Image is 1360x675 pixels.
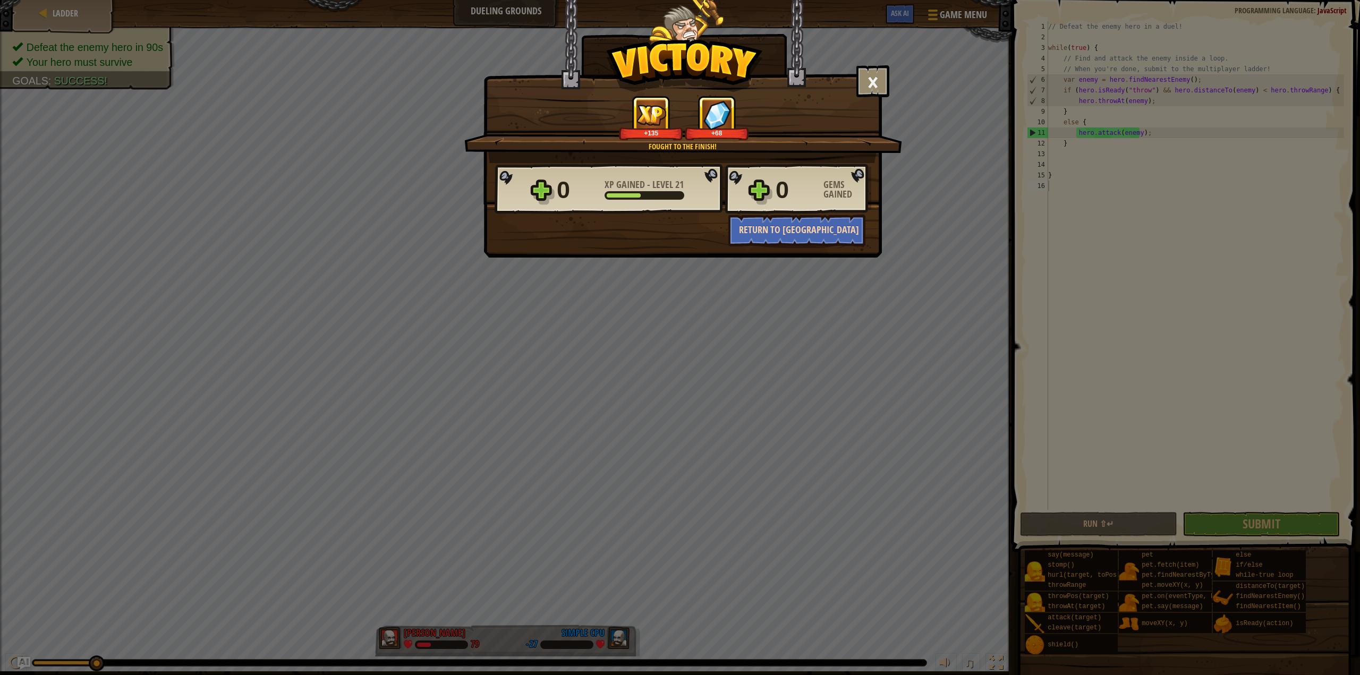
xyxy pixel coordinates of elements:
div: 0 [557,173,598,207]
span: 21 [675,178,684,191]
button: Return to [GEOGRAPHIC_DATA] [728,215,865,246]
div: +135 [621,129,681,137]
div: +68 [687,129,747,137]
img: Victory [606,39,763,92]
div: Fought to the finish! [515,141,850,152]
img: Gems Gained [703,100,731,130]
div: - [605,180,684,190]
button: × [856,65,889,97]
span: Level [650,178,675,191]
div: Gems Gained [823,180,871,199]
div: 0 [776,173,817,207]
img: XP Gained [636,105,666,125]
span: XP Gained [605,178,647,191]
